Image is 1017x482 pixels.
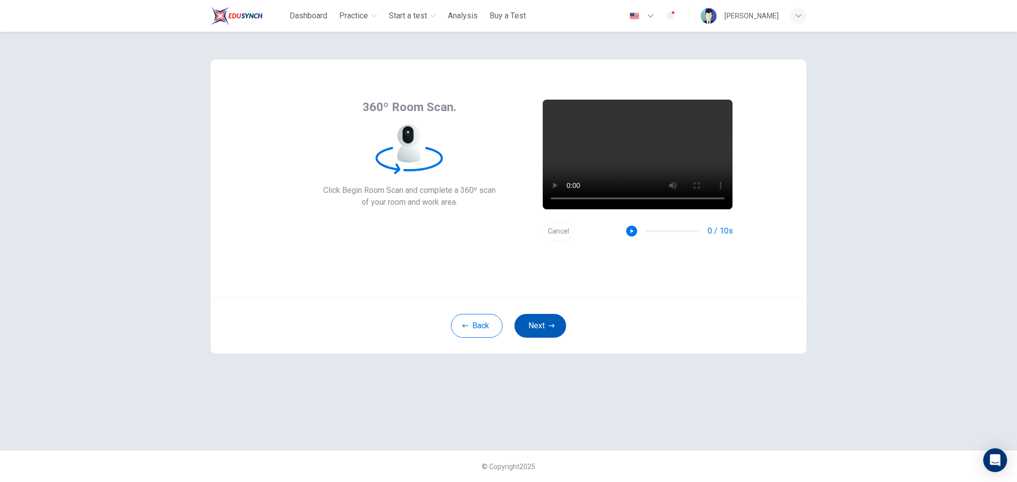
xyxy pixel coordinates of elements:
[451,314,503,338] button: Back
[448,10,478,22] span: Analysis
[701,8,717,24] img: Profile picture
[211,6,263,26] img: ELTC logo
[211,6,286,26] a: ELTC logo
[486,7,530,25] button: Buy a Test
[482,463,535,471] span: © Copyright 2025
[286,7,331,25] button: Dashboard
[323,184,496,196] span: Click Begin Room Scan and complete a 360º scan
[444,7,482,25] button: Analysis
[385,7,440,25] button: Start a test
[514,314,566,338] button: Next
[339,10,368,22] span: Practice
[323,196,496,208] span: of your room and work area.
[335,7,381,25] button: Practice
[363,99,456,115] span: 360º Room Scan.
[725,10,779,22] div: [PERSON_NAME]
[490,10,526,22] span: Buy a Test
[389,10,427,22] span: Start a test
[542,222,574,241] button: Cancel
[708,225,733,237] span: 0 / 10s
[983,448,1007,472] div: Open Intercom Messenger
[628,12,641,20] img: en
[290,10,327,22] span: Dashboard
